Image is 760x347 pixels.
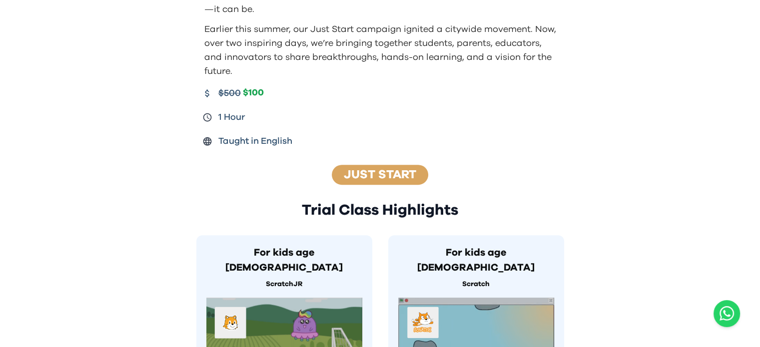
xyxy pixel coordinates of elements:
[204,22,560,78] p: Earlier this summer, our Just Start campaign ignited a citywide movement. Now, over two inspiring...
[243,87,264,99] span: $100
[206,245,362,275] h3: For kids age [DEMOGRAPHIC_DATA]
[714,300,740,327] button: Open WhatsApp chat
[196,201,564,219] h2: Trial Class Highlights
[398,279,554,290] p: Scratch
[218,86,241,100] span: $500
[218,134,292,148] span: Taught in English
[218,110,245,124] span: 1 Hour
[329,164,431,185] button: Just Start
[398,245,554,275] h3: For kids age [DEMOGRAPHIC_DATA]
[344,169,416,181] a: Just Start
[206,279,362,290] p: ScratchJR
[714,300,740,327] a: Chat with us on WhatsApp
